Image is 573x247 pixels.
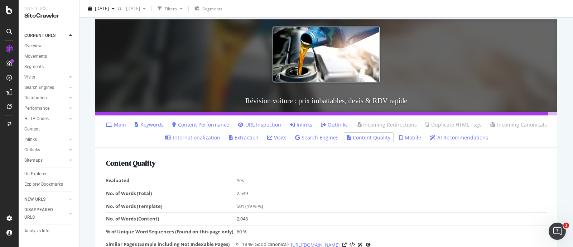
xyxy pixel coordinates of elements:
[24,63,74,71] a: Segments
[106,225,237,238] td: % of Unique Word Sequences (Found on this page only)
[24,115,49,123] div: HTTP Codes
[106,121,126,128] a: Main
[356,121,417,128] a: Incoming Redirections
[135,121,164,128] a: Keywords
[24,136,37,143] div: Inlinks
[85,3,117,14] button: [DATE]
[549,223,566,240] iframe: Intercom live chat
[342,243,347,247] a: Visit Online Page
[24,105,49,112] div: Performance
[165,134,220,141] a: Internationalization
[24,94,47,102] div: Distribution
[24,94,67,102] a: Distribution
[106,174,237,187] td: Evaluated
[95,90,557,112] h3: Révision voiture : prix imbattables, devis & RDV rapide
[24,53,47,60] div: Movements
[165,5,177,11] div: Filters
[24,32,67,39] a: CURRENT URLS
[237,187,546,200] td: 2,549
[24,206,61,221] div: DISAPPEARED URLS
[24,196,45,203] div: NEW URLS
[24,105,67,112] a: Performance
[237,225,546,238] td: 60 %
[24,84,67,91] a: Search Engines
[24,32,56,39] div: CURRENT URLS
[321,121,348,128] a: Outlinks
[273,27,380,82] img: Révision voiture : prix imbattables, devis & RDV rapide
[24,146,40,154] div: Outlinks
[295,134,338,141] a: Search Engines
[106,213,237,225] td: No. of Words (Content)
[24,157,43,164] div: Sitemaps
[430,134,488,141] a: AI Recommendations
[24,196,67,203] a: NEW URLS
[490,121,547,128] a: Incoming Canonicals
[106,187,237,200] td: No. of Words (Total)
[95,5,109,11] span: 2025 Sep. 24th
[106,200,237,213] td: No. of Words (Template)
[155,3,186,14] button: Filters
[238,121,281,128] a: URL Inspection
[24,6,73,12] div: Analytics
[24,42,74,50] a: Overview
[24,53,74,60] a: Movements
[202,6,222,12] span: Segments
[123,3,149,14] button: [DATE]
[24,115,67,123] a: HTTP Codes
[267,134,286,141] a: Visits
[192,3,225,14] button: Segments
[24,206,67,221] a: DISAPPEARED URLS
[24,227,49,235] div: Analysis Info
[24,136,67,143] a: Inlinks
[24,146,67,154] a: Outlinks
[237,200,546,213] td: 501 (19 % %)
[229,134,259,141] a: Extraction
[24,125,40,133] div: Content
[347,134,390,141] a: Content Quality
[24,170,47,178] div: Url Explorer
[24,227,74,235] a: Analysis Info
[425,121,482,128] a: Duplicate HTML Tags
[563,223,569,228] span: 1
[24,73,67,81] a: Visits
[399,134,421,141] a: Mobile
[237,174,546,187] td: Yes
[24,181,63,188] div: Explorer Bookmarks
[106,159,546,167] h2: Content Quality
[24,170,74,178] a: Url Explorer
[24,84,54,91] div: Search Engines
[237,213,546,225] td: 2,048
[117,5,123,11] span: vs
[290,121,312,128] a: Inlinks
[24,63,44,71] div: Segments
[24,73,35,81] div: Visits
[24,12,73,20] div: SiteCrawler
[24,125,74,133] a: Content
[172,121,229,128] a: Content Performance
[123,5,140,11] span: 2024 Sep. 5th
[24,42,42,50] div: Overview
[24,157,67,164] a: Sitemaps
[24,181,74,188] a: Explorer Bookmarks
